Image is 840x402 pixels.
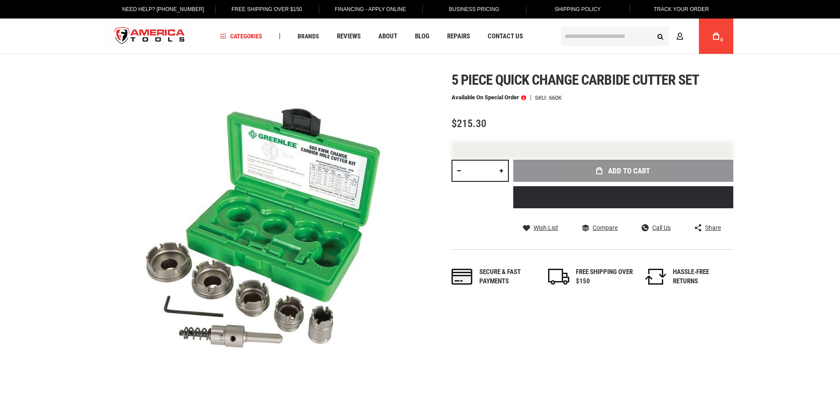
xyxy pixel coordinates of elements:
p: Available on Special Order [452,94,526,101]
span: Wish List [534,225,558,231]
span: Compare [593,225,618,231]
img: America Tools [107,20,193,53]
a: store logo [107,20,193,53]
img: main product photo [107,72,420,385]
img: shipping [548,269,569,285]
a: Categories [216,30,266,42]
span: Brands [298,33,319,39]
img: payments [452,269,473,285]
span: About [378,33,397,40]
span: Call Us [652,225,671,231]
span: Shipping Policy [555,6,601,12]
div: 660K [549,95,562,101]
a: Blog [411,30,433,42]
a: Reviews [333,30,365,42]
img: returns [645,269,666,285]
span: Repairs [447,33,470,40]
a: Call Us [642,224,671,232]
span: 0 [721,38,723,42]
span: $215.30 [452,117,486,130]
span: 5 piece quick change carbide cutter set [452,71,699,88]
a: Contact Us [484,30,527,42]
button: Search [652,28,669,45]
span: Reviews [337,33,361,40]
a: 0 [708,19,724,54]
a: Compare [582,224,618,232]
a: Wish List [523,224,558,232]
a: Repairs [443,30,474,42]
a: Brands [294,30,323,42]
span: Blog [415,33,429,40]
span: Share [705,225,721,231]
strong: SKU [535,95,549,101]
div: FREE SHIPPING OVER $150 [576,267,633,286]
span: Contact Us [488,33,523,40]
a: About [374,30,401,42]
span: Categories [220,33,262,39]
div: HASSLE-FREE RETURNS [673,267,730,286]
div: Secure & fast payments [479,267,537,286]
